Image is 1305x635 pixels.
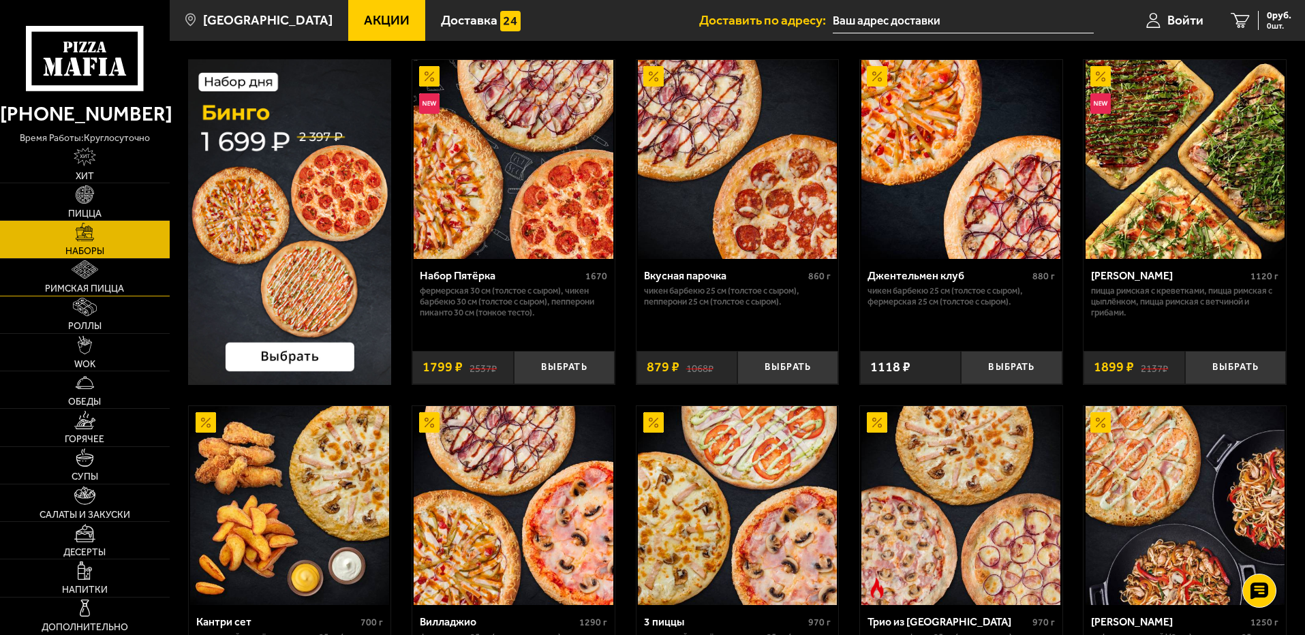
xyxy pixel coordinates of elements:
div: Набор Пятёрка [420,269,582,282]
span: 970 г [808,617,831,628]
a: АкционныйВкусная парочка [636,60,839,259]
div: Вилладжио [420,615,576,628]
img: Акционный [196,412,216,433]
span: Акции [364,14,410,27]
a: АкционныйВилладжио [412,406,615,605]
span: 879 ₽ [647,360,679,374]
img: 3 пиццы [638,406,837,605]
span: 880 г [1032,270,1055,282]
span: 0 шт. [1267,22,1291,30]
img: Акционный [867,66,887,87]
span: Салаты и закуски [40,510,130,520]
span: 1799 ₽ [423,360,463,374]
img: Акционный [867,412,887,433]
div: Джентельмен клуб [868,269,1029,282]
s: 2137 ₽ [1141,360,1168,374]
button: Выбрать [737,351,838,384]
div: Трио из [GEOGRAPHIC_DATA] [868,615,1029,628]
img: Акционный [643,66,664,87]
img: Акционный [643,412,664,433]
a: АкционныйНовинкаМама Миа [1084,60,1286,259]
button: Выбрать [961,351,1062,384]
p: Пицца Римская с креветками, Пицца Римская с цыплёнком, Пицца Римская с ветчиной и грибами. [1091,285,1278,318]
span: Супы [72,472,98,482]
span: Напитки [62,585,108,595]
s: 2537 ₽ [470,360,497,374]
div: Кантри сет [196,615,358,628]
button: Выбрать [1185,351,1286,384]
span: Доставка [441,14,497,27]
img: Акционный [419,412,440,433]
span: 1118 ₽ [870,360,910,374]
span: 1899 ₽ [1094,360,1134,374]
span: WOK [74,360,95,369]
a: АкционныйНовинкаНабор Пятёрка [412,60,615,259]
a: Акционный3 пиццы [636,406,839,605]
img: Акционный [1090,412,1111,433]
span: Обеды [68,397,101,407]
span: Дополнительно [42,623,128,632]
img: Набор Пятёрка [414,60,613,259]
span: 700 г [360,617,383,628]
img: Акционный [419,66,440,87]
div: 3 пиццы [644,615,805,628]
div: Вкусная парочка [644,269,805,282]
img: Новинка [1090,93,1111,114]
img: Джентельмен клуб [861,60,1060,259]
p: Фермерская 30 см (толстое с сыром), Чикен Барбекю 30 см (толстое с сыром), Пепперони Пиканто 30 с... [420,285,607,318]
p: Чикен Барбекю 25 см (толстое с сыром), Пепперони 25 см (толстое с сыром). [644,285,831,307]
img: Вкусная парочка [638,60,837,259]
input: Ваш адрес доставки [833,8,1094,33]
div: [PERSON_NAME] [1091,615,1247,628]
span: Войти [1167,14,1203,27]
span: 1670 [585,270,607,282]
span: Роллы [68,322,102,331]
img: Акционный [1090,66,1111,87]
img: Вилла Капри [1086,406,1285,605]
a: АкционныйОстрое блюдоТрио из Рио [860,406,1062,605]
img: Трио из Рио [861,406,1060,605]
img: Вилладжио [414,406,613,605]
span: Десерты [63,548,106,557]
a: АкционныйКантри сет [189,406,391,605]
span: [GEOGRAPHIC_DATA] [203,14,333,27]
img: Новинка [419,93,440,114]
a: АкционныйДжентельмен клуб [860,60,1062,259]
span: Горячее [65,435,104,444]
button: Выбрать [514,351,615,384]
p: Чикен Барбекю 25 см (толстое с сыром), Фермерская 25 см (толстое с сыром). [868,285,1055,307]
span: Пицца [68,209,102,219]
img: Острое блюдо [867,578,887,598]
span: Римская пицца [45,284,124,294]
span: 1290 г [579,617,607,628]
span: 1120 г [1250,270,1278,282]
img: Кантри сет [190,406,389,605]
span: 970 г [1032,617,1055,628]
div: [PERSON_NAME] [1091,269,1247,282]
a: АкционныйВилла Капри [1084,406,1286,605]
span: Наборы [65,247,104,256]
span: 860 г [808,270,831,282]
span: Хит [76,172,94,181]
span: 0 руб. [1267,11,1291,20]
span: 1250 г [1250,617,1278,628]
s: 1068 ₽ [686,360,713,374]
img: Мама Миа [1086,60,1285,259]
img: 15daf4d41897b9f0e9f617042186c801.svg [500,11,521,31]
span: Доставить по адресу: [699,14,833,27]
